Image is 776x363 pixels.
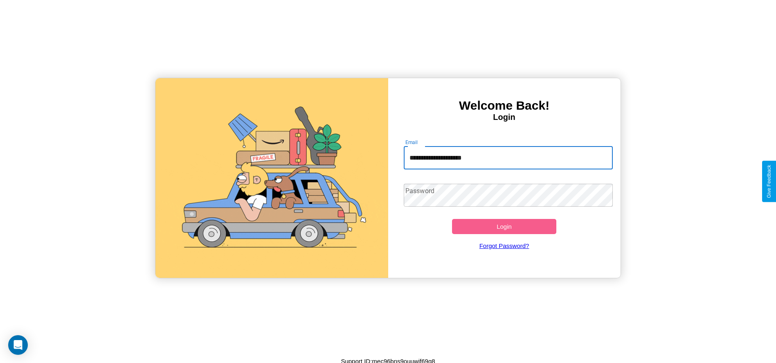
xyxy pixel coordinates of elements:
[400,234,609,257] a: Forgot Password?
[766,165,772,198] div: Give Feedback
[405,139,418,146] label: Email
[155,78,388,278] img: gif
[388,99,621,113] h3: Welcome Back!
[452,219,557,234] button: Login
[388,113,621,122] h4: Login
[8,335,28,355] div: Open Intercom Messenger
